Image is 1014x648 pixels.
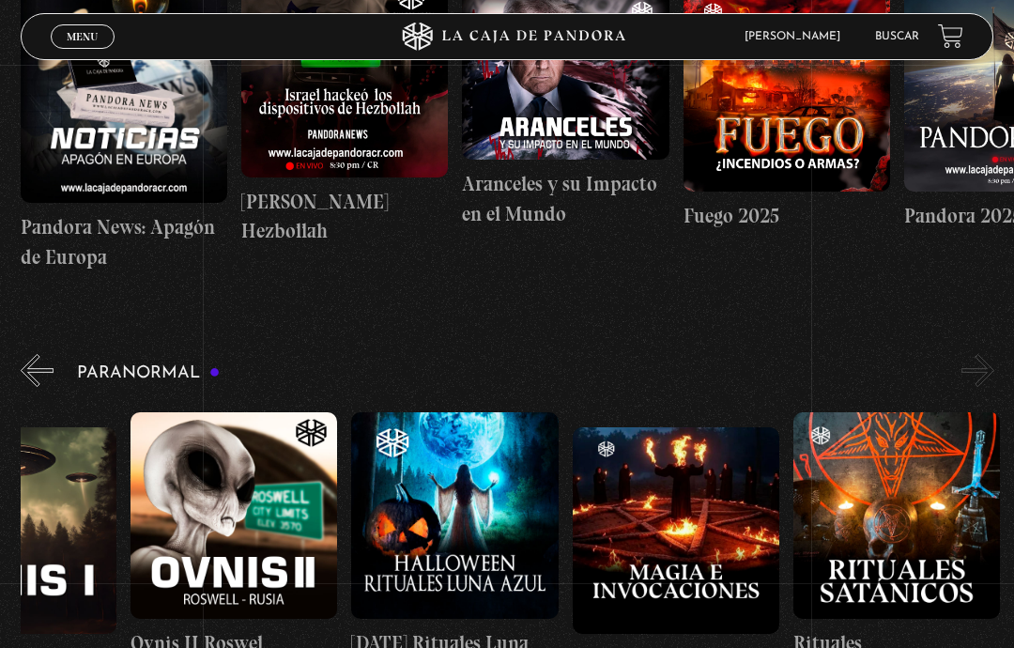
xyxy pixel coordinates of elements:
h4: Pandora News: Apagón de Europa [21,212,227,271]
span: Cerrar [61,47,105,60]
span: Menu [67,31,98,42]
span: [PERSON_NAME] [735,31,859,42]
h4: Fuego 2025 [684,201,890,231]
button: Previous [21,354,54,387]
h4: [PERSON_NAME] Hezbollah [241,187,448,246]
h3: Paranormal [77,364,221,382]
button: Next [961,354,994,387]
a: View your shopping cart [938,23,963,49]
h4: Aranceles y su Impacto en el Mundo [462,169,668,228]
a: Buscar [875,31,919,42]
